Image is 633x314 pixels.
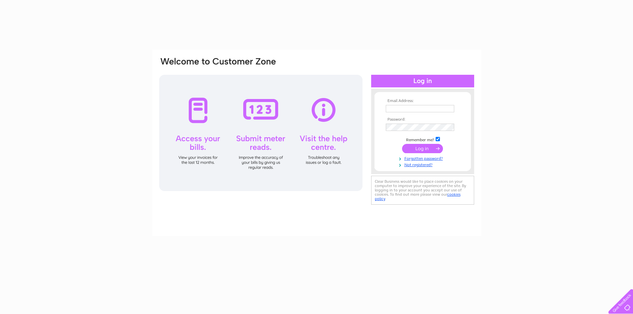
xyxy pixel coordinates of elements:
[371,176,474,205] div: Clear Business would like to place cookies on your computer to improve your experience of the sit...
[386,161,461,167] a: Not registered?
[402,144,443,153] input: Submit
[384,136,461,143] td: Remember me?
[384,99,461,103] th: Email Address:
[384,117,461,122] th: Password:
[375,192,461,201] a: cookies policy
[386,155,461,161] a: Forgotten password?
